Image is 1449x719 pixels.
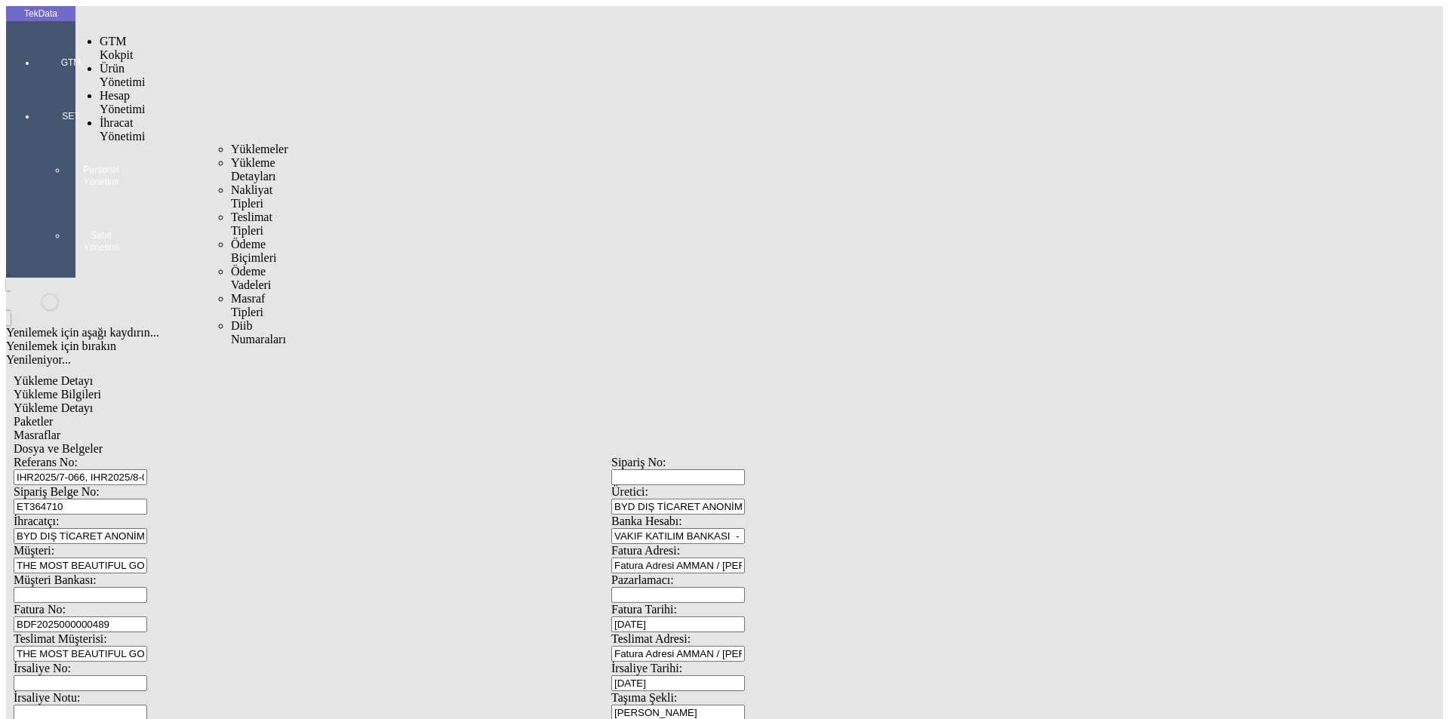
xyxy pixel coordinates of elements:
span: İrsaliye No: [14,662,71,674]
span: Ödeme Vadeleri [231,265,271,291]
span: Teslimat Müşterisi: [14,632,107,645]
span: Ödeme Biçimleri [231,238,276,264]
div: Yenileniyor... [6,353,1217,367]
span: Fatura No: [14,603,66,616]
span: GTM Kokpit [100,35,133,61]
span: Fatura Tarihi: [611,603,677,616]
span: Dosya ve Belgeler [14,442,103,455]
span: İhracat Yönetimi [100,116,145,143]
span: Taşıma Şekli: [611,691,677,704]
span: Müşteri Bankası: [14,573,97,586]
span: İrsaliye Notu: [14,691,80,704]
span: Ürün Yönetimi [100,62,145,88]
span: Diib Numaraları [231,319,286,346]
span: Sipariş Belge No: [14,485,100,498]
span: Nakliyat Tipleri [231,183,272,210]
span: Masraflar [14,429,60,441]
span: Fatura Adresi: [611,544,680,557]
span: İrsaliye Tarihi: [611,662,682,674]
span: Pazarlamacı: [611,573,674,586]
span: Paketler [14,415,53,428]
span: Sipariş No: [611,456,666,469]
span: Hesap Yönetimi [100,89,145,115]
span: İhracatçı: [14,515,59,527]
span: Üretici: [611,485,648,498]
span: Yükleme Bilgileri [14,388,101,401]
span: Yükleme Detayı [14,401,93,414]
span: Teslimat Tipleri [231,210,272,237]
span: Banka Hesabı: [611,515,682,527]
span: Masraf Tipleri [231,292,265,318]
span: Müşteri: [14,544,54,557]
div: TekData [6,8,75,20]
span: Referans No: [14,456,78,469]
span: Teslimat Adresi: [611,632,691,645]
span: SET [48,110,94,122]
div: Yenilemek için bırakın [6,340,1217,353]
span: Yüklemeler [231,143,288,155]
span: Yükleme Detayları [231,156,276,183]
span: Yükleme Detayı [14,374,93,387]
div: Yenilemek için aşağı kaydırın... [6,326,1217,340]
